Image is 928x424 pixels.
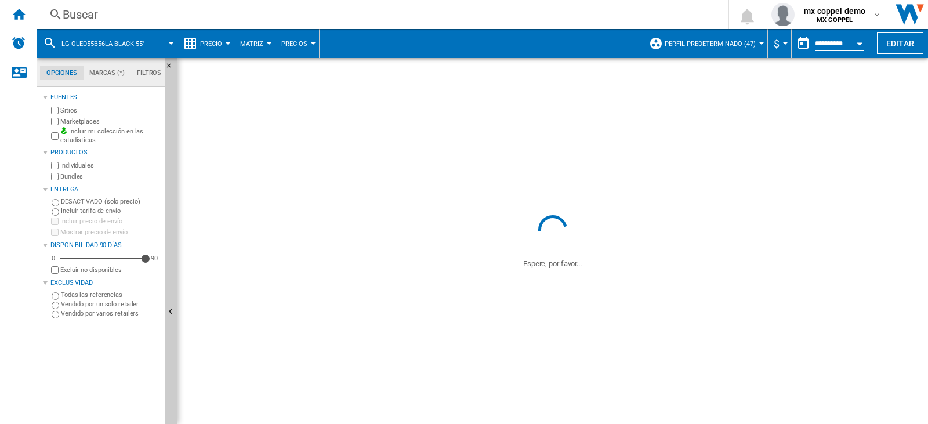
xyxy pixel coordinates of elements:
[52,292,59,300] input: Todas las referencias
[51,107,59,114] input: Sitios
[61,206,161,215] label: Incluir tarifa de envío
[61,291,161,299] label: Todas las referencias
[51,218,59,225] input: Incluir precio de envío
[50,148,161,157] div: Productos
[148,254,161,263] div: 90
[60,253,146,264] md-slider: Disponibilidad
[61,29,157,58] button: LG OLED55B56LA BLACK 55"
[12,36,26,50] img: alerts-logo.svg
[60,217,161,226] label: Incluir precio de envío
[40,66,84,80] md-tab-item: Opciones
[60,127,161,145] label: Incluir mi colección en las estadísticas
[200,40,222,48] span: Precio
[52,302,59,309] input: Vendido por un solo retailer
[792,32,815,55] button: md-calendar
[50,241,161,250] div: Disponibilidad 90 Días
[165,58,179,79] button: Ocultar
[43,29,171,58] div: LG OLED55B56LA BLACK 55"
[849,31,870,52] button: Open calendar
[281,40,307,48] span: Precios
[523,259,582,268] ng-transclude: Espere, por favor...
[51,129,59,143] input: Incluir mi colección en las estadísticas
[774,38,780,50] span: $
[52,311,59,318] input: Vendido por varios retailers
[60,117,161,126] label: Marketplaces
[60,266,161,274] label: Excluir no disponibles
[51,229,59,236] input: Mostrar precio de envío
[84,66,131,80] md-tab-item: Marcas (*)
[61,197,161,206] label: DESACTIVADO (solo precio)
[60,228,161,237] label: Mostrar precio de envío
[665,40,756,48] span: Perfil predeterminado (47)
[51,266,59,274] input: Mostrar precio de envío
[63,6,698,23] div: Buscar
[49,254,58,263] div: 0
[649,29,762,58] div: Perfil predeterminado (47)
[60,127,67,134] img: mysite-bg-18x18.png
[52,199,59,206] input: DESACTIVADO (solo precio)
[665,29,762,58] button: Perfil predeterminado (47)
[774,29,785,58] button: $
[877,32,923,54] button: Editar
[200,29,228,58] button: Precio
[51,118,59,125] input: Marketplaces
[50,93,161,102] div: Fuentes
[51,173,59,180] input: Bundles
[50,185,161,194] div: Entrega
[817,16,853,24] b: MX COPPEL
[51,162,59,169] input: Individuales
[60,161,161,170] label: Individuales
[240,40,263,48] span: Matriz
[771,3,795,26] img: profile.jpg
[804,5,865,17] span: mx coppel demo
[183,29,228,58] div: Precio
[61,40,145,48] span: LG OLED55B56LA BLACK 55"
[50,278,161,288] div: Exclusividad
[61,309,161,318] label: Vendido por varios retailers
[130,66,168,80] md-tab-item: Filtros
[60,172,161,181] label: Bundles
[768,29,792,58] md-menu: Currency
[240,29,269,58] button: Matriz
[60,106,161,115] label: Sitios
[281,29,313,58] button: Precios
[61,300,161,309] label: Vendido por un solo retailer
[52,208,59,216] input: Incluir tarifa de envío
